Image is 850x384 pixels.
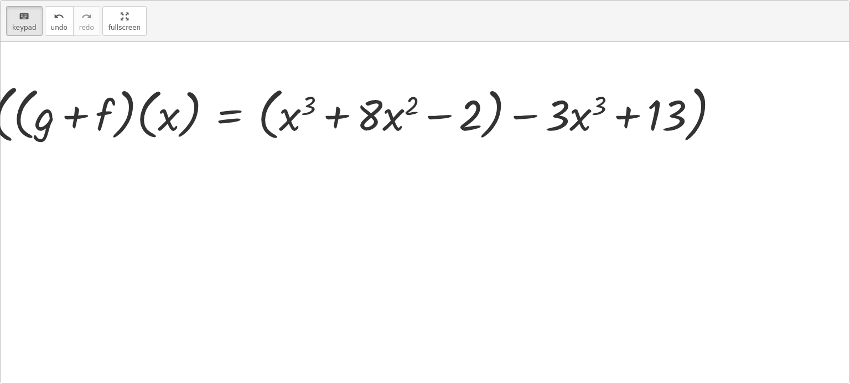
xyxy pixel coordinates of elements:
span: undo [51,24,68,31]
span: fullscreen [108,24,141,31]
i: redo [81,10,92,23]
button: redoredo [73,6,100,36]
button: keyboardkeypad [6,6,43,36]
span: keypad [12,24,37,31]
button: fullscreen [102,6,147,36]
button: undoundo [45,6,74,36]
i: keyboard [19,10,29,23]
i: undo [54,10,64,23]
span: redo [79,24,94,31]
